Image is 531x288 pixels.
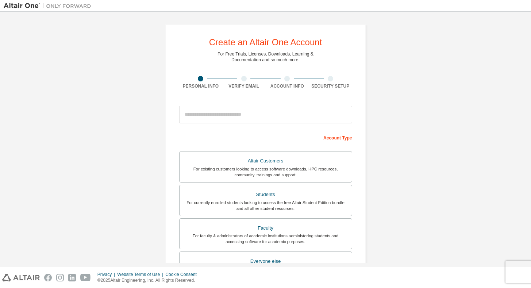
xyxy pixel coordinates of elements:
img: Altair One [4,2,95,9]
img: linkedin.svg [68,274,76,281]
div: Account Info [266,83,309,89]
div: Everyone else [184,256,347,266]
div: Personal Info [179,83,223,89]
div: Create an Altair One Account [209,38,322,47]
div: Faculty [184,223,347,233]
img: altair_logo.svg [2,274,40,281]
img: instagram.svg [56,274,64,281]
div: Website Terms of Use [117,272,165,277]
div: For currently enrolled students looking to access the free Altair Student Edition bundle and all ... [184,200,347,211]
p: © 2025 Altair Engineering, Inc. All Rights Reserved. [97,277,201,284]
div: Privacy [97,272,117,277]
div: Cookie Consent [165,272,201,277]
img: facebook.svg [44,274,52,281]
div: Students [184,189,347,200]
div: Verify Email [222,83,266,89]
div: Security Setup [309,83,352,89]
div: For existing customers looking to access software downloads, HPC resources, community, trainings ... [184,166,347,178]
div: Account Type [179,131,352,143]
div: For Free Trials, Licenses, Downloads, Learning & Documentation and so much more. [218,51,313,63]
div: Altair Customers [184,156,347,166]
div: For faculty & administrators of academic institutions administering students and accessing softwa... [184,233,347,245]
img: youtube.svg [80,274,91,281]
